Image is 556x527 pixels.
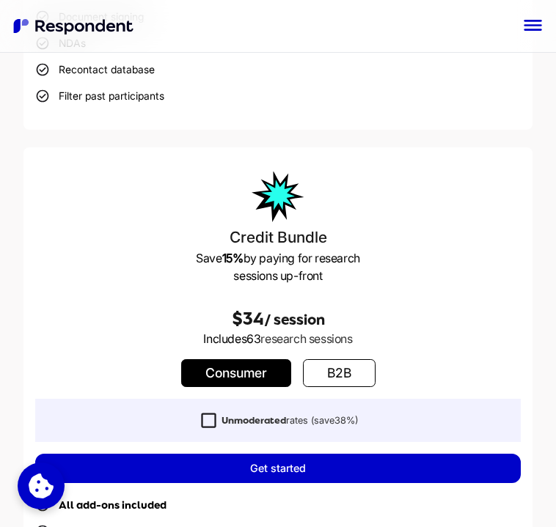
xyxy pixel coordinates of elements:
[222,251,244,265] strong: 15%
[35,249,521,284] p: Save by paying for research sessions up-front
[260,331,352,346] span: research sessions
[246,331,260,346] span: 63
[12,17,136,36] a: home
[222,413,358,428] div: rates (save )
[35,330,521,347] p: Includes
[522,14,544,38] div: menu
[181,359,291,387] a: Consumer
[59,499,167,511] strong: All add-ons included
[12,17,136,36] img: Untitled UI logotext
[303,359,376,387] a: b2b
[35,454,521,483] a: Get started
[232,309,264,329] span: $34
[222,415,286,426] strong: Unmoderated
[35,226,521,249] h3: Credit Bundle
[35,86,164,106] li: Filter past participants
[35,59,155,80] li: Recontact database
[264,312,325,328] span: / session
[334,415,355,426] span: 38%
